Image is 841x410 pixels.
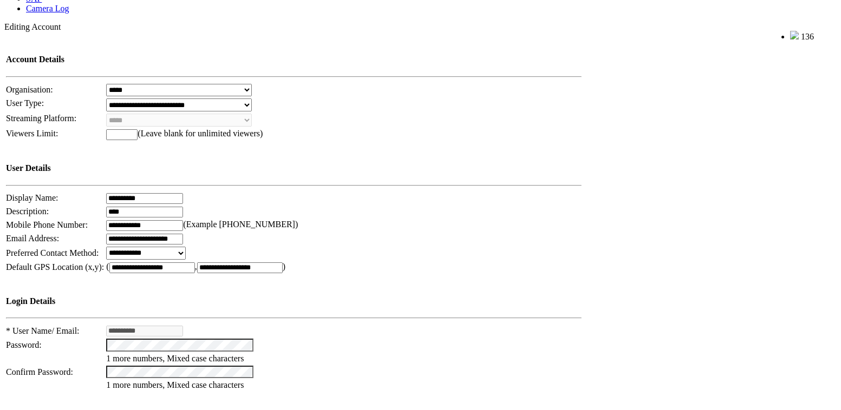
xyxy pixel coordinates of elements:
[6,85,53,94] span: Organisation:
[6,129,58,138] span: Viewers Limit:
[690,31,768,39] span: Welcome, - (Administrator)
[106,354,244,363] span: 1 more numbers, Mixed case characters
[183,220,298,229] span: (Example [PHONE_NUMBER])
[6,248,99,257] span: Preferred Contact Method:
[6,326,80,335] span: * User Name/ Email:
[6,234,59,243] span: Email Address:
[6,367,73,376] span: Confirm Password:
[6,98,44,108] span: User Type:
[6,163,582,173] h4: User Details
[6,340,42,349] span: Password:
[4,22,61,31] span: Editing Account
[6,207,49,216] span: Description:
[790,31,799,39] img: bell25.png
[26,4,69,13] a: Camera Log
[138,129,263,138] span: (Leave blank for unlimited viewers)
[6,296,582,306] h4: Login Details
[6,55,582,64] h4: Account Details
[801,32,814,41] span: 136
[6,193,58,202] span: Display Name:
[6,262,104,272] span: Default GPS Location (x,y):
[106,380,244,389] span: 1 more numbers, Mixed case characters
[106,261,582,274] td: ( , )
[6,114,76,123] span: Streaming Platform:
[6,220,88,229] span: Mobile Phone Number:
